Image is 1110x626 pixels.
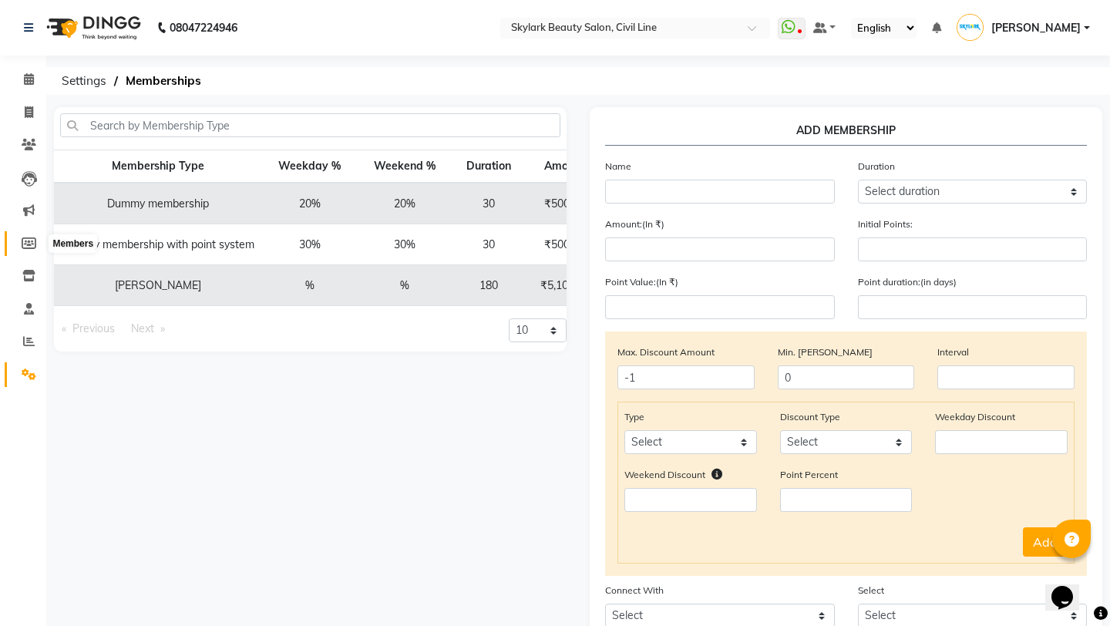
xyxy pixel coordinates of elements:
button: Add [1023,527,1068,557]
span: Memberships [118,67,209,95]
td: 20% [358,183,452,224]
label: Discount Type [780,410,840,424]
label: Select [858,584,884,597]
span: Previous [72,321,115,335]
td: ₹500.00 [525,224,604,265]
label: Point duration:(in days) [858,275,957,289]
td: Dummy membership with point system [54,224,262,265]
th: Weekday % [262,150,358,183]
b: 08047224946 [170,6,237,49]
td: 30% [358,224,452,265]
label: Point Value:(In ₹) [605,275,678,289]
label: Min. [PERSON_NAME] [778,345,873,359]
input: Search by Membership Type [60,113,560,137]
label: Name [605,160,631,173]
td: [PERSON_NAME] [54,265,262,306]
span: Settings [54,67,114,95]
label: Initial Points: [858,217,913,231]
label: Point Percent [780,468,838,482]
th: Membership Type [54,150,262,183]
label: Max. Discount Amount [617,345,715,359]
th: Weekend % [358,150,452,183]
span: Next [131,321,154,335]
td: ₹5,100.00 [525,265,604,306]
nav: Pagination [54,318,299,339]
label: Type [624,410,644,424]
div: Members [49,234,97,253]
td: 180 [452,265,525,306]
label: Weekday Discount [935,410,1015,424]
img: Shashwat Pandey [957,14,984,41]
iframe: chat widget [1045,564,1095,611]
label: Weekend Discount [624,468,705,482]
p: ADD MEMBERSHIP [605,123,1087,146]
th: Amount [525,150,604,183]
td: 30% [262,224,358,265]
label: Connect With [605,584,664,597]
th: Duration [452,150,525,183]
td: 30 [452,224,525,265]
img: logo [39,6,145,49]
label: Duration [858,160,895,173]
span: [PERSON_NAME] [991,20,1081,36]
td: Dummy membership [54,183,262,224]
td: 30 [452,183,525,224]
label: Interval [937,345,969,359]
td: ₹500.00 [525,183,604,224]
label: Amount:(In ₹) [605,217,664,231]
td: % [262,265,358,306]
td: 20% [262,183,358,224]
td: % [358,265,452,306]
